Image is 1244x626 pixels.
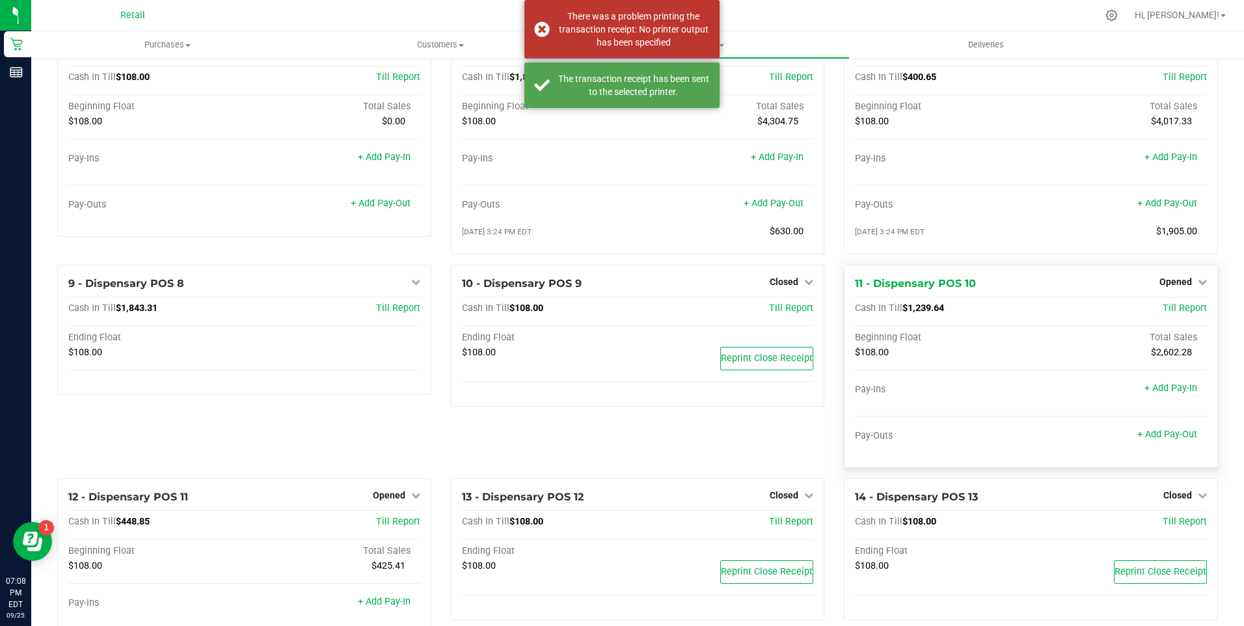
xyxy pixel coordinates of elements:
[855,153,1031,165] div: Pay-Ins
[509,303,543,314] span: $108.00
[855,227,925,236] span: [DATE] 3:24 PM EDT
[855,545,1031,557] div: Ending Float
[462,277,582,290] span: 10 - Dispensary POS 9
[720,560,813,584] button: Reprint Close Receipt
[68,277,184,290] span: 9 - Dispensary POS 8
[902,72,936,83] span: $400.65
[68,332,244,344] div: Ending Float
[1163,516,1207,527] span: Till Report
[557,10,710,49] div: There was a problem printing the transaction receipt: No printer output has been specified
[1144,383,1197,394] a: + Add Pay-In
[462,101,638,113] div: Beginning Float
[1103,9,1120,21] div: Manage settings
[10,66,23,79] inline-svg: Reports
[902,516,936,527] span: $108.00
[6,610,25,620] p: 09/25
[68,116,102,127] span: $108.00
[855,560,889,571] span: $108.00
[373,490,405,500] span: Opened
[116,516,150,527] span: $448.85
[721,566,813,577] span: Reprint Close Receipt
[116,72,150,83] span: $108.00
[1031,332,1207,344] div: Total Sales
[770,226,804,237] span: $630.00
[751,152,804,163] a: + Add Pay-In
[462,491,584,503] span: 13 - Dispensary POS 12
[462,116,496,127] span: $108.00
[1031,101,1207,113] div: Total Sales
[462,153,638,165] div: Pay-Ins
[68,597,244,609] div: Pay-Ins
[1163,303,1207,314] a: Till Report
[6,575,25,610] p: 07:08 PM EDT
[855,347,889,358] span: $108.00
[462,560,496,571] span: $108.00
[13,522,52,561] iframe: Resource center
[855,101,1031,113] div: Beginning Float
[720,347,813,370] button: Reprint Close Receipt
[462,545,638,557] div: Ending Float
[770,277,798,287] span: Closed
[68,72,116,83] span: Cash In Till
[462,72,509,83] span: Cash In Till
[382,116,405,127] span: $0.00
[757,116,798,127] span: $4,304.75
[1137,198,1197,209] a: + Add Pay-Out
[1163,72,1207,83] span: Till Report
[509,516,543,527] span: $108.00
[769,303,813,314] a: Till Report
[68,199,244,211] div: Pay-Outs
[638,101,813,113] div: Total Sales
[855,277,976,290] span: 11 - Dispensary POS 10
[376,303,420,314] a: Till Report
[1144,152,1197,163] a: + Add Pay-In
[68,491,188,503] span: 12 - Dispensary POS 11
[770,490,798,500] span: Closed
[855,491,978,503] span: 14 - Dispensary POS 13
[1159,277,1192,287] span: Opened
[855,384,1031,396] div: Pay-Ins
[462,199,638,211] div: Pay-Outs
[1137,429,1197,440] a: + Add Pay-Out
[68,560,102,571] span: $108.00
[372,560,405,571] span: $425.41
[304,39,576,51] span: Customers
[304,31,576,59] a: Customers
[358,596,411,607] a: + Add Pay-In
[850,31,1122,59] a: Deliveries
[509,72,551,83] span: $1,814.60
[68,347,102,358] span: $108.00
[769,516,813,527] a: Till Report
[1151,347,1192,358] span: $2,602.28
[38,520,54,536] iframe: Resource center unread badge
[462,516,509,527] span: Cash In Till
[68,153,244,165] div: Pay-Ins
[1156,226,1197,237] span: $1,905.00
[1115,566,1206,577] span: Reprint Close Receipt
[855,332,1031,344] div: Beginning Float
[68,101,244,113] div: Beginning Float
[1135,10,1219,20] span: Hi, [PERSON_NAME]!
[244,545,420,557] div: Total Sales
[769,72,813,83] a: Till Report
[855,516,902,527] span: Cash In Till
[855,430,1031,442] div: Pay-Outs
[855,199,1031,211] div: Pay-Outs
[462,332,638,344] div: Ending Float
[376,516,420,527] a: Till Report
[120,10,145,21] span: Retail
[1114,560,1207,584] button: Reprint Close Receipt
[951,39,1021,51] span: Deliveries
[68,303,116,314] span: Cash In Till
[557,72,710,98] div: The transaction receipt has been sent to the selected printer.
[855,116,889,127] span: $108.00
[10,38,23,51] inline-svg: Retail
[116,303,157,314] span: $1,843.31
[462,347,496,358] span: $108.00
